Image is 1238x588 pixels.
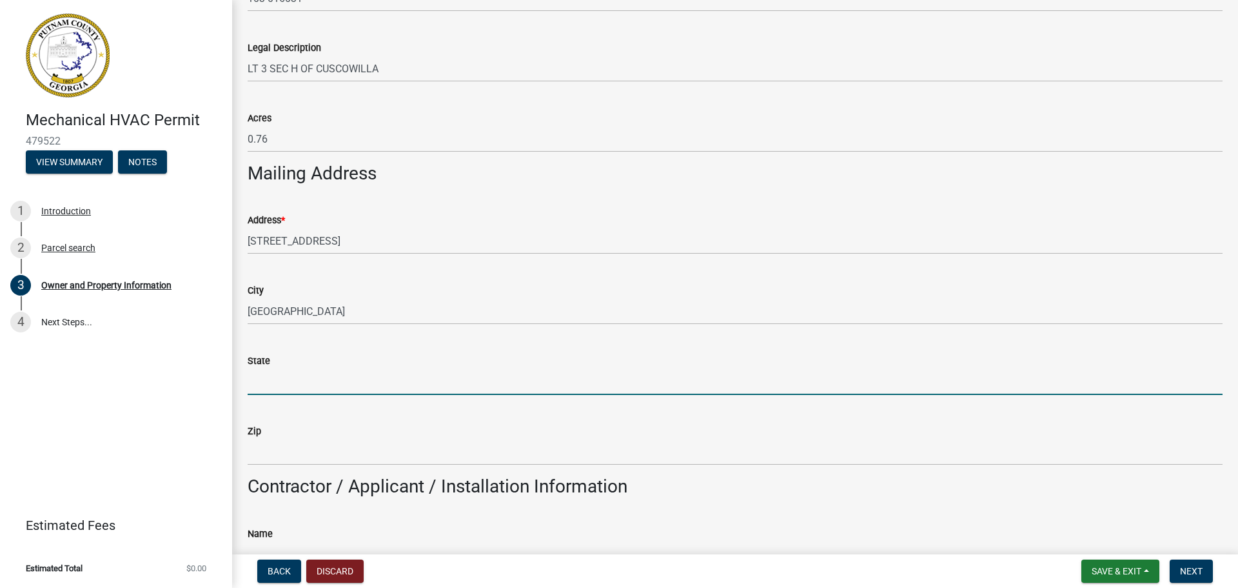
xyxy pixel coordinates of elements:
[41,281,172,290] div: Owner and Property Information
[1170,560,1213,583] button: Next
[257,560,301,583] button: Back
[1180,566,1203,576] span: Next
[10,238,31,258] div: 2
[248,287,264,296] label: City
[118,150,167,174] button: Notes
[248,44,321,53] label: Legal Description
[10,312,31,332] div: 4
[26,135,206,147] span: 479522
[26,14,110,97] img: Putnam County, Georgia
[248,427,261,436] label: Zip
[41,243,95,252] div: Parcel search
[248,357,270,366] label: State
[10,275,31,296] div: 3
[248,216,285,225] label: Address
[306,560,364,583] button: Discard
[268,566,291,576] span: Back
[26,157,113,168] wm-modal-confirm: Summary
[248,114,271,123] label: Acres
[186,564,206,573] span: $0.00
[26,150,113,174] button: View Summary
[26,111,222,130] h4: Mechanical HVAC Permit
[248,530,273,539] label: Name
[26,564,83,573] span: Estimated Total
[41,207,91,216] div: Introduction
[1081,560,1159,583] button: Save & Exit
[118,157,167,168] wm-modal-confirm: Notes
[248,163,1223,185] h3: Mailing Address
[10,512,211,538] a: Estimated Fees
[248,476,1223,498] h3: Contractor / Applicant / Installation Information
[10,201,31,221] div: 1
[1092,566,1141,576] span: Save & Exit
